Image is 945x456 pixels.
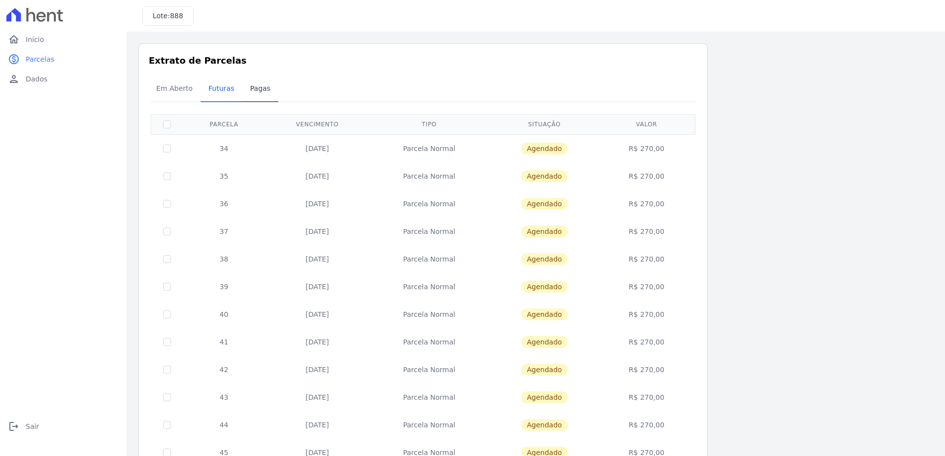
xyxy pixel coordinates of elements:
span: Início [26,35,44,44]
td: R$ 270,00 [600,328,693,356]
td: Parcela Normal [369,356,489,383]
td: [DATE] [265,383,369,411]
span: Agendado [521,253,568,265]
td: R$ 270,00 [600,245,693,273]
td: 36 [183,190,265,218]
span: Agendado [521,281,568,293]
th: Parcela [183,114,265,134]
td: 39 [183,273,265,301]
td: R$ 270,00 [600,190,693,218]
td: [DATE] [265,162,369,190]
a: personDados [4,69,123,89]
span: Futuras [203,78,240,98]
th: Valor [600,114,693,134]
th: Tipo [369,114,489,134]
h3: Lote: [153,11,183,21]
span: Agendado [521,170,568,182]
span: Agendado [521,364,568,376]
a: logoutSair [4,417,123,436]
span: 888 [170,12,183,20]
td: R$ 270,00 [600,383,693,411]
td: [DATE] [265,134,369,162]
td: Parcela Normal [369,162,489,190]
span: Agendado [521,391,568,403]
td: R$ 270,00 [600,134,693,162]
a: paidParcelas [4,49,123,69]
i: paid [8,53,20,65]
td: [DATE] [265,301,369,328]
i: person [8,73,20,85]
td: R$ 270,00 [600,356,693,383]
td: 41 [183,328,265,356]
td: [DATE] [265,190,369,218]
a: Em Aberto [148,76,201,102]
td: [DATE] [265,245,369,273]
td: R$ 270,00 [600,273,693,301]
td: R$ 270,00 [600,162,693,190]
td: 42 [183,356,265,383]
span: Agendado [521,198,568,210]
td: R$ 270,00 [600,218,693,245]
td: [DATE] [265,218,369,245]
a: homeInício [4,30,123,49]
i: logout [8,420,20,432]
h3: Extrato de Parcelas [149,54,697,67]
td: [DATE] [265,273,369,301]
td: Parcela Normal [369,411,489,439]
td: R$ 270,00 [600,411,693,439]
td: Parcela Normal [369,383,489,411]
i: home [8,34,20,45]
th: Situação [489,114,600,134]
td: [DATE] [265,411,369,439]
td: 43 [183,383,265,411]
td: 34 [183,134,265,162]
th: Vencimento [265,114,369,134]
td: 38 [183,245,265,273]
span: Agendado [521,419,568,431]
td: Parcela Normal [369,218,489,245]
span: Agendado [521,226,568,237]
td: 44 [183,411,265,439]
span: Sair [26,421,39,431]
a: Pagas [242,76,278,102]
td: Parcela Normal [369,301,489,328]
td: Parcela Normal [369,134,489,162]
span: Agendado [521,336,568,348]
td: Parcela Normal [369,328,489,356]
td: [DATE] [265,356,369,383]
a: Futuras [201,76,242,102]
span: Pagas [244,78,276,98]
span: Em Aberto [150,78,199,98]
span: Agendado [521,308,568,320]
td: Parcela Normal [369,190,489,218]
td: 37 [183,218,265,245]
span: Parcelas [26,54,54,64]
td: Parcela Normal [369,245,489,273]
span: Dados [26,74,47,84]
span: Agendado [521,143,568,154]
td: 40 [183,301,265,328]
td: Parcela Normal [369,273,489,301]
td: [DATE] [265,328,369,356]
td: 35 [183,162,265,190]
td: R$ 270,00 [600,301,693,328]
